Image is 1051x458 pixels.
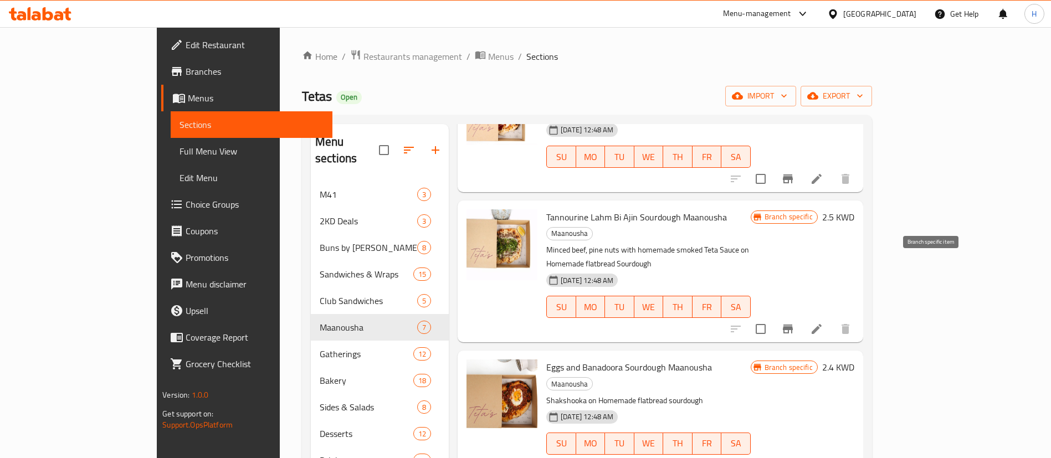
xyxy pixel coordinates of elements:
[801,86,872,106] button: export
[186,251,324,264] span: Promotions
[551,299,571,315] span: SU
[186,304,324,317] span: Upsell
[734,89,787,103] span: import
[311,287,449,314] div: Club Sandwiches5
[320,214,417,228] span: 2KD Deals
[693,146,722,168] button: FR
[721,296,751,318] button: SA
[320,400,417,414] div: Sides & Salads
[639,435,659,451] span: WE
[417,321,431,334] div: items
[576,433,606,455] button: MO
[418,322,430,333] span: 7
[413,347,431,361] div: items
[668,435,688,451] span: TH
[161,85,332,111] a: Menus
[186,357,324,370] span: Grocery Checklist
[320,241,417,254] span: Buns by [PERSON_NAME]
[311,181,449,208] div: M413
[546,433,576,455] button: SU
[180,145,324,158] span: Full Menu View
[186,65,324,78] span: Branches
[609,299,630,315] span: TU
[336,92,362,102] span: Open
[760,362,817,373] span: Branch specific
[726,299,746,315] span: SA
[311,234,449,261] div: Buns by [PERSON_NAME]8
[413,267,431,281] div: items
[311,420,449,447] div: Desserts12
[320,321,417,334] span: Maanousha
[609,149,630,165] span: TU
[639,149,659,165] span: WE
[418,216,430,227] span: 3
[843,8,916,20] div: [GEOGRAPHIC_DATA]
[526,50,558,63] span: Sections
[546,394,750,408] p: Shakshooka on Homemade flatbread sourdough
[693,433,722,455] button: FR
[605,433,634,455] button: TU
[320,267,413,281] span: Sandwiches & Wraps
[417,214,431,228] div: items
[161,191,332,218] a: Choice Groups
[414,429,430,439] span: 12
[546,359,712,375] span: Eggs and Banadoora Sourdough Maanousha
[546,146,576,168] button: SU
[311,394,449,420] div: Sides & Salads8
[320,347,413,361] span: Gatherings
[186,331,324,344] span: Coverage Report
[1032,8,1037,20] span: H
[161,297,332,324] a: Upsell
[663,296,693,318] button: TH
[336,91,362,104] div: Open
[546,209,727,225] span: Tannourine Lahm Bi Ajin Sourdough Maanousha
[726,435,746,451] span: SA
[188,91,324,105] span: Menus
[186,38,324,52] span: Edit Restaurant
[725,86,796,106] button: import
[171,164,332,191] a: Edit Menu
[372,138,396,162] span: Select all sections
[721,146,751,168] button: SA
[162,418,233,432] a: Support.OpsPlatform
[546,377,593,390] div: Maanousha
[417,294,431,307] div: items
[518,50,522,63] li: /
[663,433,693,455] button: TH
[546,296,576,318] button: SU
[475,49,514,64] a: Menus
[186,198,324,211] span: Choice Groups
[180,171,324,184] span: Edit Menu
[171,111,332,138] a: Sections
[697,149,717,165] span: FR
[605,296,634,318] button: TU
[162,406,213,421] span: Get support on:
[418,243,430,253] span: 8
[822,209,854,225] h6: 2.5 KWD
[581,435,601,451] span: MO
[320,188,417,201] span: M41
[466,359,537,430] img: Eggs and Banadoora Sourdough Maanousha
[693,296,722,318] button: FR
[417,188,431,201] div: items
[311,314,449,341] div: Maanousha7
[822,359,854,375] h6: 2.4 KWD
[363,50,462,63] span: Restaurants management
[775,316,801,342] button: Branch-specific-item
[697,435,717,451] span: FR
[576,296,606,318] button: MO
[320,374,413,387] div: Bakery
[723,7,791,20] div: Menu-management
[180,118,324,131] span: Sections
[634,433,664,455] button: WE
[161,58,332,85] a: Branches
[414,269,430,280] span: 15
[832,166,859,192] button: delete
[171,138,332,164] a: Full Menu View
[320,294,417,307] span: Club Sandwiches
[546,243,750,271] p: Minced beef, pine nuts with homemade smoked Teta Sauce on Homemade flatbread Sourdough
[418,402,430,413] span: 8
[350,49,462,64] a: Restaurants management
[186,277,324,291] span: Menu disclaimer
